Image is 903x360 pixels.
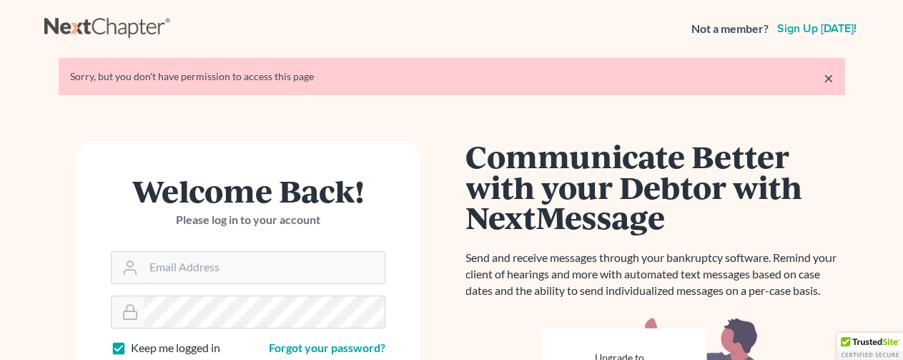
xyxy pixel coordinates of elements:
[269,341,385,354] a: Forgot your password?
[131,340,220,356] label: Keep me logged in
[144,252,385,283] input: Email Address
[466,141,845,233] h1: Communicate Better with your Debtor with NextMessage
[837,333,903,360] div: TrustedSite Certified
[691,21,769,37] strong: Not a member?
[466,250,845,299] p: Send and receive messages through your bankruptcy software. Remind your client of hearings and mo...
[824,69,834,87] a: ×
[774,23,859,34] a: Sign up [DATE]!
[111,175,385,206] h1: Welcome Back!
[70,69,834,84] div: Sorry, but you don't have permission to access this page
[111,212,385,228] p: Please log in to your account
